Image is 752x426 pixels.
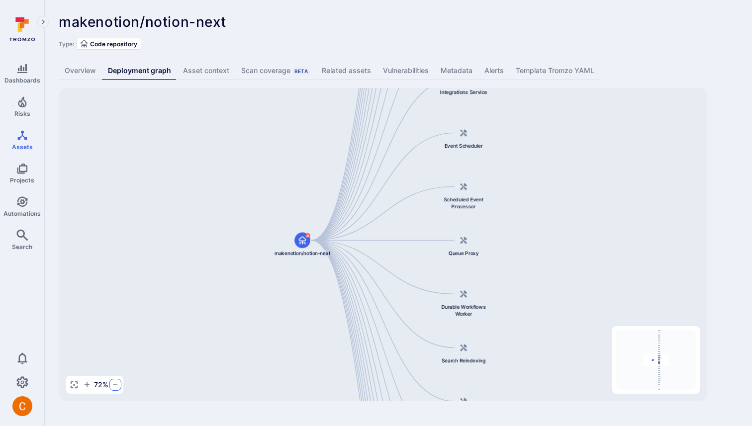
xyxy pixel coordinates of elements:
span: Projects [10,176,34,184]
span: Event Scheduler [444,142,482,149]
span: makenotion/notion-next [275,250,330,256]
i: Expand navigation menu [40,18,47,26]
a: Vulnerabilities [377,62,435,80]
span: Dashboards [4,77,40,84]
a: Metadata [435,62,478,80]
img: ACg8ocJuq_DPPTkXyD9OlTnVLvDrpObecjcADscmEHLMiTyEnTELew=s96-c [12,396,32,416]
span: Code repository [90,40,137,48]
span: Type: [59,40,74,48]
a: Related assets [316,62,377,80]
span: Automations [3,210,41,217]
a: Deployment graph [102,62,177,80]
span: Assets [12,143,33,151]
div: Asset tabs [59,62,738,80]
span: 72 % [94,380,108,390]
a: Template Tromzo YAML [510,62,600,80]
div: Beta [292,67,310,75]
span: Risks [14,110,30,117]
div: Camilo Rivera [12,396,32,416]
span: makenotion/notion-next [59,13,226,30]
a: Alerts [478,62,510,80]
a: Asset context [177,62,235,80]
span: Scheduled Event Processor [435,196,492,210]
span: Integrations Service [440,88,487,95]
span: Durable Workflows Worker [435,303,492,318]
span: Search Reindexing [442,357,486,364]
button: Expand navigation menu [37,16,49,28]
span: Queue Proxy [448,250,478,256]
span: Search [12,243,32,251]
div: Scan coverage [241,66,310,76]
a: Overview [59,62,102,80]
